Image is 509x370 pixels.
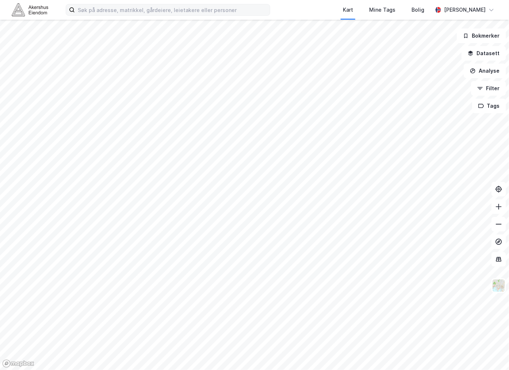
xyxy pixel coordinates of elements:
div: Kontrollprogram for chat [472,335,509,370]
input: Søk på adresse, matrikkel, gårdeiere, leietakere eller personer [75,4,270,15]
div: [PERSON_NAME] [444,5,486,14]
div: Kart [343,5,353,14]
img: akershus-eiendom-logo.9091f326c980b4bce74ccdd9f866810c.svg [12,3,48,16]
iframe: Chat Widget [472,335,509,370]
div: Mine Tags [369,5,395,14]
div: Bolig [412,5,424,14]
